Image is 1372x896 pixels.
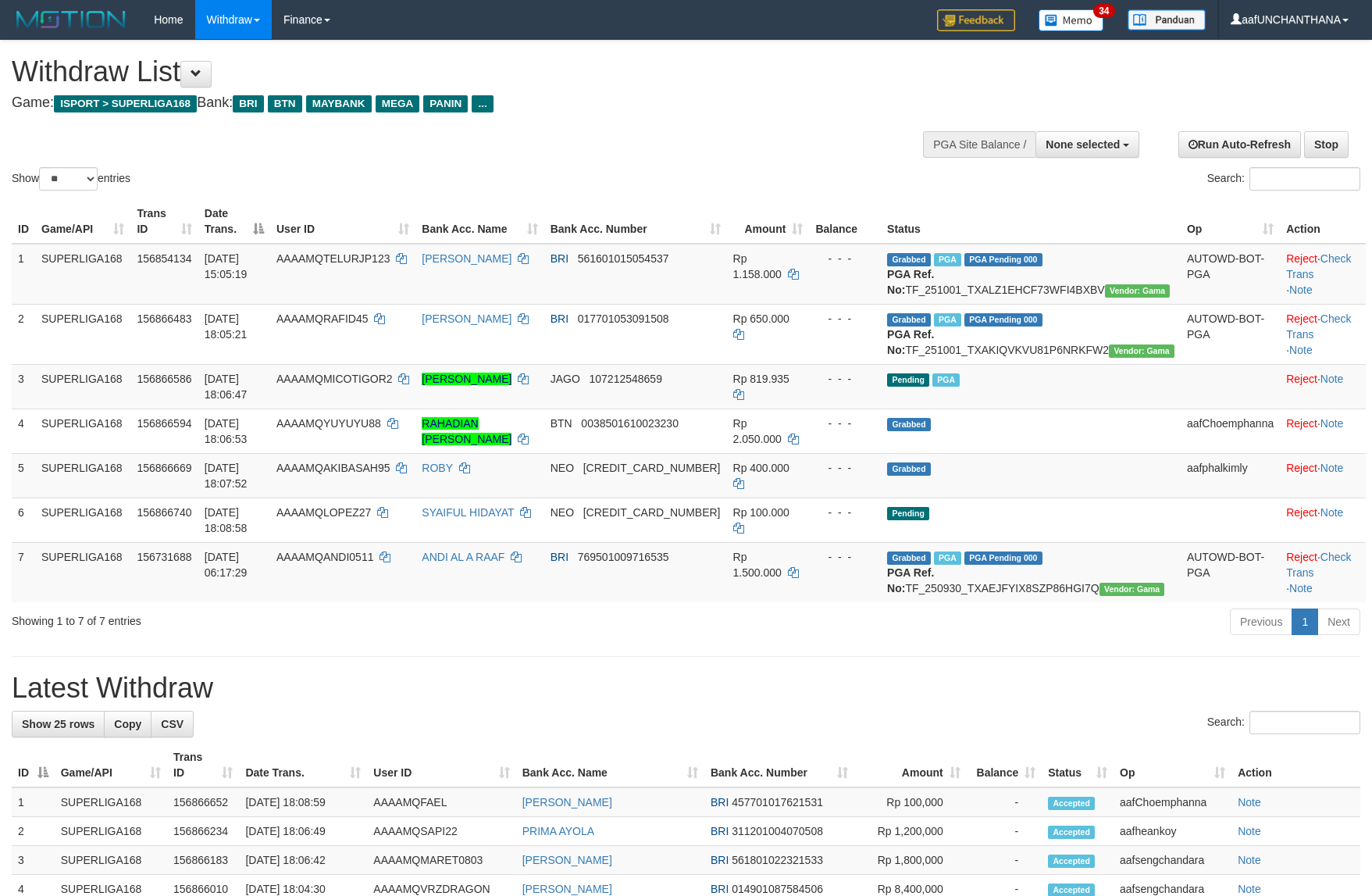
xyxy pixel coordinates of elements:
[854,817,967,846] td: Rp 1,200,000
[815,416,875,431] div: - - -
[1114,743,1231,787] th: Op: activate to sort column ascending
[887,552,931,565] span: Grabbed
[1280,453,1366,498] td: ·
[887,373,929,387] span: Pending
[114,718,141,730] span: Copy
[1249,711,1360,734] input: Search:
[35,199,130,244] th: Game/API: activate to sort column ascending
[854,787,967,817] td: Rp 100,000
[934,552,961,565] span: Marked by aafromsomean
[964,253,1042,266] span: PGA Pending
[1286,551,1351,579] a: Check Trans
[12,409,35,453] td: 4
[1286,373,1317,385] a: Reject
[12,453,35,498] td: 5
[887,566,934,594] b: PGA Ref. No:
[35,304,130,364] td: SUPERLIGA168
[276,373,393,385] span: AAAAMQMICOTIGOR2
[964,313,1042,327] span: PGA Pending
[1280,304,1366,364] td: · ·
[887,418,931,431] span: Grabbed
[151,711,194,737] a: CSV
[1286,506,1317,519] a: Reject
[22,718,94,730] span: Show 25 rows
[233,95,263,112] span: BRI
[1289,582,1313,594] a: Note
[1035,131,1139,158] button: None selected
[1320,462,1344,474] a: Note
[137,417,191,430] span: 156866594
[1114,787,1231,817] td: aafChoemphanna
[711,854,729,866] span: BRI
[415,199,543,244] th: Bank Acc. Name: activate to sort column ascending
[887,268,934,296] b: PGA Ref. No:
[167,817,239,846] td: 156866234
[1128,9,1206,30] img: panduan.png
[711,825,729,837] span: BRI
[167,846,239,875] td: 156866183
[35,409,130,453] td: SUPERLIGA168
[583,506,721,519] span: Copy 5859459223534313 to clipboard
[1320,417,1344,430] a: Note
[1289,284,1313,296] a: Note
[551,506,574,519] span: NEO
[887,313,931,327] span: Grabbed
[12,304,35,364] td: 2
[54,95,197,112] span: ISPORT > SUPERLIGA168
[239,787,367,817] td: [DATE] 18:08:59
[887,507,929,520] span: Pending
[578,312,669,325] span: Copy 017701053091508 to clipboard
[881,199,1181,244] th: Status
[704,743,854,787] th: Bank Acc. Number: activate to sort column ascending
[967,743,1042,787] th: Balance: activate to sort column ascending
[551,252,568,265] span: BRI
[198,199,270,244] th: Date Trans.: activate to sort column descending
[815,505,875,520] div: - - -
[583,462,721,474] span: Copy 5859459297850900 to clipboard
[422,462,452,474] a: ROBY
[967,817,1042,846] td: -
[1286,312,1317,325] a: Reject
[422,551,504,563] a: ANDI AL A RAAF
[1280,244,1366,305] td: · ·
[578,252,669,265] span: Copy 561601015054537 to clipboard
[1280,409,1366,453] td: ·
[12,199,35,244] th: ID
[423,95,468,112] span: PANIN
[967,787,1042,817] td: -
[422,506,514,519] a: SYAIFUL HIDAYAT
[55,787,167,817] td: SUPERLIGA168
[205,373,248,401] span: [DATE] 18:06:47
[1238,825,1261,837] a: Note
[1286,252,1351,280] a: Check Trans
[1280,199,1366,244] th: Action
[422,417,511,445] a: RAHADIAN [PERSON_NAME]
[1238,796,1261,809] a: Note
[276,462,390,474] span: AAAAMQAKIBASAH95
[1048,826,1095,839] span: Accepted
[205,462,248,490] span: [DATE] 18:07:52
[551,462,574,474] span: NEO
[1048,855,1095,868] span: Accepted
[12,743,55,787] th: ID: activate to sort column descending
[815,460,875,476] div: - - -
[104,711,151,737] a: Copy
[815,371,875,387] div: - - -
[167,787,239,817] td: 156866652
[1099,583,1165,596] span: Vendor URL: https://trx31.1velocity.biz
[522,825,594,837] a: PRIMA AYOLA
[367,817,515,846] td: AAAAMQSAPI22
[239,817,367,846] td: [DATE] 18:06:49
[522,796,612,809] a: [PERSON_NAME]
[205,506,248,534] span: [DATE] 18:08:58
[1289,344,1313,356] a: Note
[276,551,374,563] span: AAAAMQANDI0511
[934,253,961,266] span: Marked by aafsengchandara
[1249,167,1360,191] input: Search:
[1280,364,1366,409] td: ·
[1238,883,1261,895] a: Note
[367,787,515,817] td: AAAAMQFAEL
[1042,743,1114,787] th: Status: activate to sort column ascending
[809,199,881,244] th: Balance
[881,542,1181,602] td: TF_250930_TXAEJFYIX8SZP86HGI7Q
